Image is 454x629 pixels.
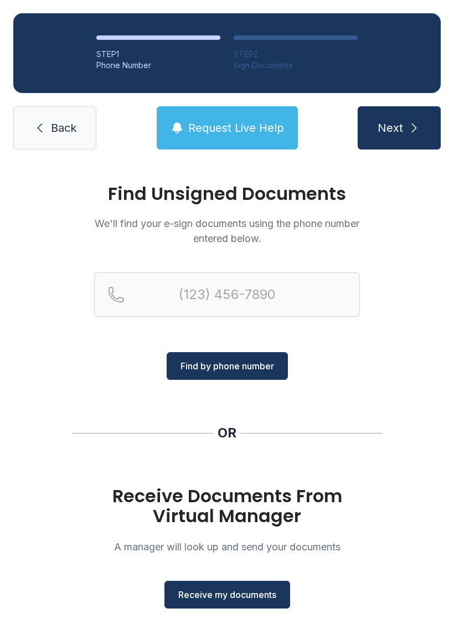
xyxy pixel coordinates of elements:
[94,272,360,317] input: Reservation phone number
[94,486,360,526] h1: Receive Documents From Virtual Manager
[96,60,220,71] div: Phone Number
[378,120,403,136] span: Next
[94,539,360,554] p: A manager will look up and send your documents
[96,49,220,60] div: STEP 1
[234,49,358,60] div: STEP 2
[218,424,236,442] div: OR
[51,120,76,136] span: Back
[188,120,284,136] span: Request Live Help
[234,60,358,71] div: Sign Documents
[94,216,360,246] p: We'll find your e-sign documents using the phone number entered below.
[178,588,276,601] span: Receive my documents
[180,359,274,373] span: Find by phone number
[94,185,360,203] h1: Find Unsigned Documents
